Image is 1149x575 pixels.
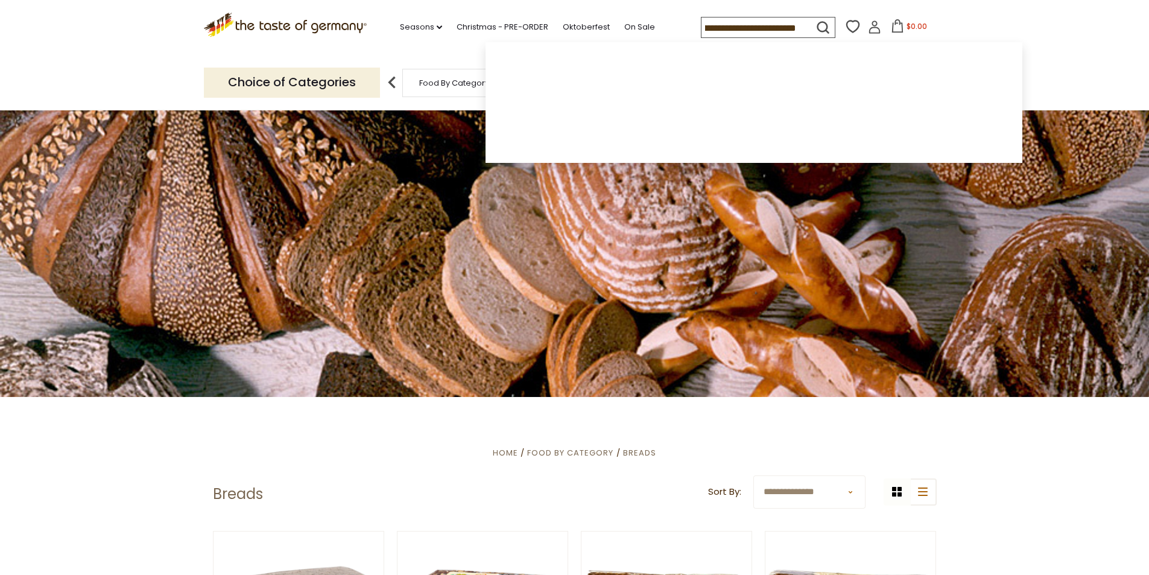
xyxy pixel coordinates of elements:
[457,21,548,34] a: Christmas - PRE-ORDER
[493,447,518,459] a: Home
[486,42,1022,163] div: Instant Search Results
[884,19,935,37] button: $0.00
[624,21,655,34] a: On Sale
[419,78,489,87] a: Food By Category
[907,21,927,31] span: $0.00
[623,447,656,459] a: Breads
[527,447,613,459] a: Food By Category
[563,21,610,34] a: Oktoberfest
[708,484,741,500] label: Sort By:
[380,71,404,95] img: previous arrow
[204,68,380,97] p: Choice of Categories
[400,21,442,34] a: Seasons
[213,485,263,503] h1: Breads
